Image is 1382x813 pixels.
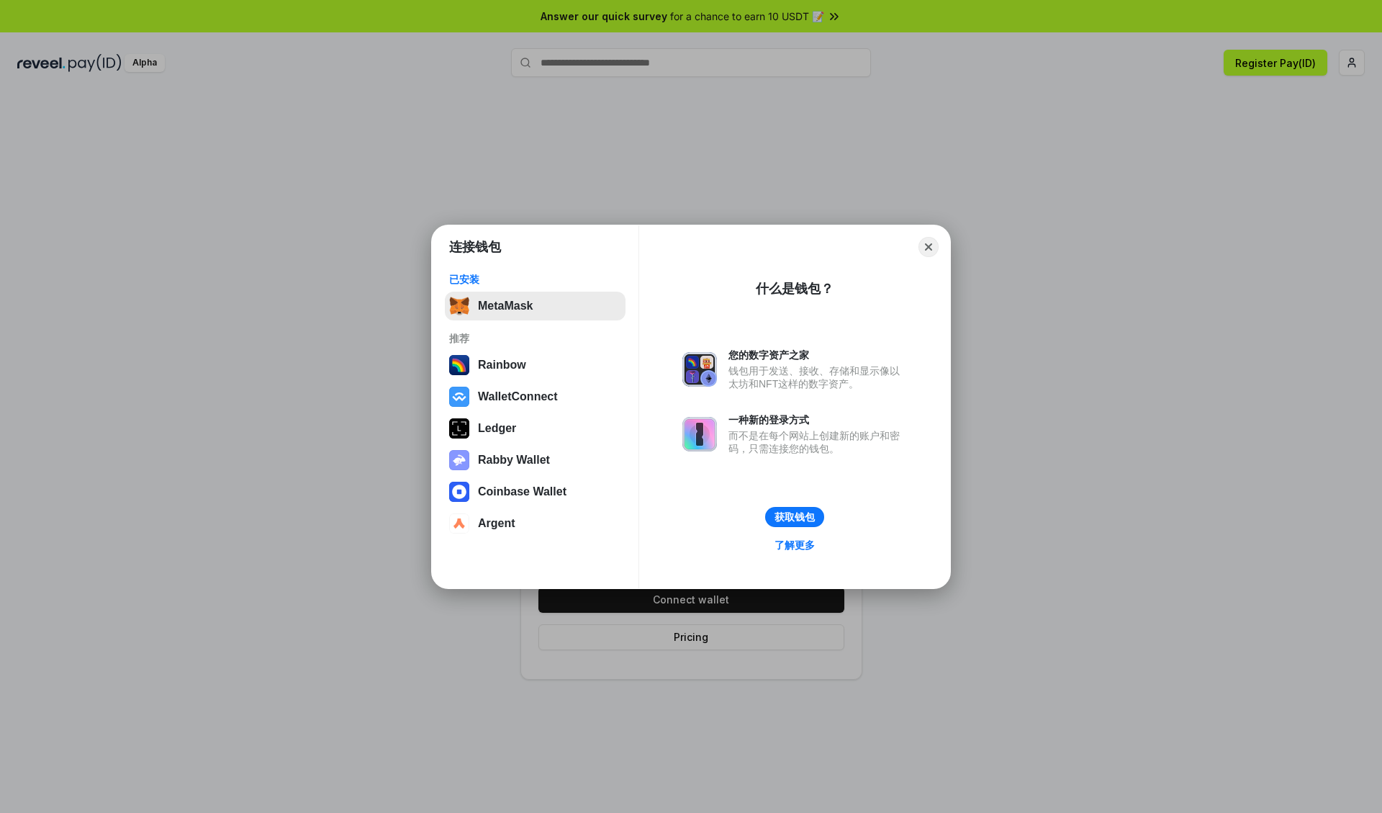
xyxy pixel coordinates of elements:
[449,418,469,439] img: svg+xml,%3Csvg%20xmlns%3D%22http%3A%2F%2Fwww.w3.org%2F2000%2Fsvg%22%20width%3D%2228%22%20height%3...
[449,355,469,375] img: svg+xml,%3Csvg%20width%3D%22120%22%20height%3D%22120%22%20viewBox%3D%220%200%20120%20120%22%20fil...
[445,509,625,538] button: Argent
[756,280,834,297] div: 什么是钱包？
[478,390,558,403] div: WalletConnect
[449,238,501,256] h1: 连接钱包
[918,237,939,257] button: Close
[774,511,815,524] div: 获取钱包
[478,454,550,467] div: Rabby Wallet
[478,300,533,313] div: MetaMask
[478,517,515,530] div: Argent
[765,507,824,527] button: 获取钱包
[449,513,469,534] img: svg+xml,%3Csvg%20width%3D%2228%22%20height%3D%2228%22%20viewBox%3D%220%200%2028%2028%22%20fill%3D...
[445,446,625,475] button: Rabby Wallet
[449,482,469,502] img: svg+xml,%3Csvg%20width%3D%2228%22%20height%3D%2228%22%20viewBox%3D%220%200%2028%2028%22%20fill%3D...
[445,477,625,506] button: Coinbase Wallet
[728,364,907,390] div: 钱包用于发送、接收、存储和显示像以太坊和NFT这样的数字资产。
[774,539,815,552] div: 了解更多
[728,413,907,426] div: 一种新的登录方式
[449,387,469,407] img: svg+xml,%3Csvg%20width%3D%2228%22%20height%3D%2228%22%20viewBox%3D%220%200%2028%2028%22%20fill%3D...
[449,450,469,470] img: svg+xml,%3Csvg%20xmlns%3D%22http%3A%2F%2Fwww.w3.org%2F2000%2Fsvg%22%20fill%3D%22none%22%20viewBox...
[445,351,625,379] button: Rainbow
[728,349,907,361] div: 您的数字资产之家
[728,429,907,455] div: 而不是在每个网站上创建新的账户和密码，只需连接您的钱包。
[449,296,469,316] img: svg+xml,%3Csvg%20fill%3D%22none%22%20height%3D%2233%22%20viewBox%3D%220%200%2035%2033%22%20width%...
[682,352,717,387] img: svg+xml,%3Csvg%20xmlns%3D%22http%3A%2F%2Fwww.w3.org%2F2000%2Fsvg%22%20fill%3D%22none%22%20viewBox...
[478,485,566,498] div: Coinbase Wallet
[682,417,717,452] img: svg+xml,%3Csvg%20xmlns%3D%22http%3A%2F%2Fwww.w3.org%2F2000%2Fsvg%22%20fill%3D%22none%22%20viewBox...
[478,422,516,435] div: Ledger
[766,536,823,554] a: 了解更多
[445,382,625,411] button: WalletConnect
[445,292,625,320] button: MetaMask
[478,359,526,372] div: Rainbow
[449,332,621,345] div: 推荐
[445,414,625,443] button: Ledger
[449,273,621,286] div: 已安装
